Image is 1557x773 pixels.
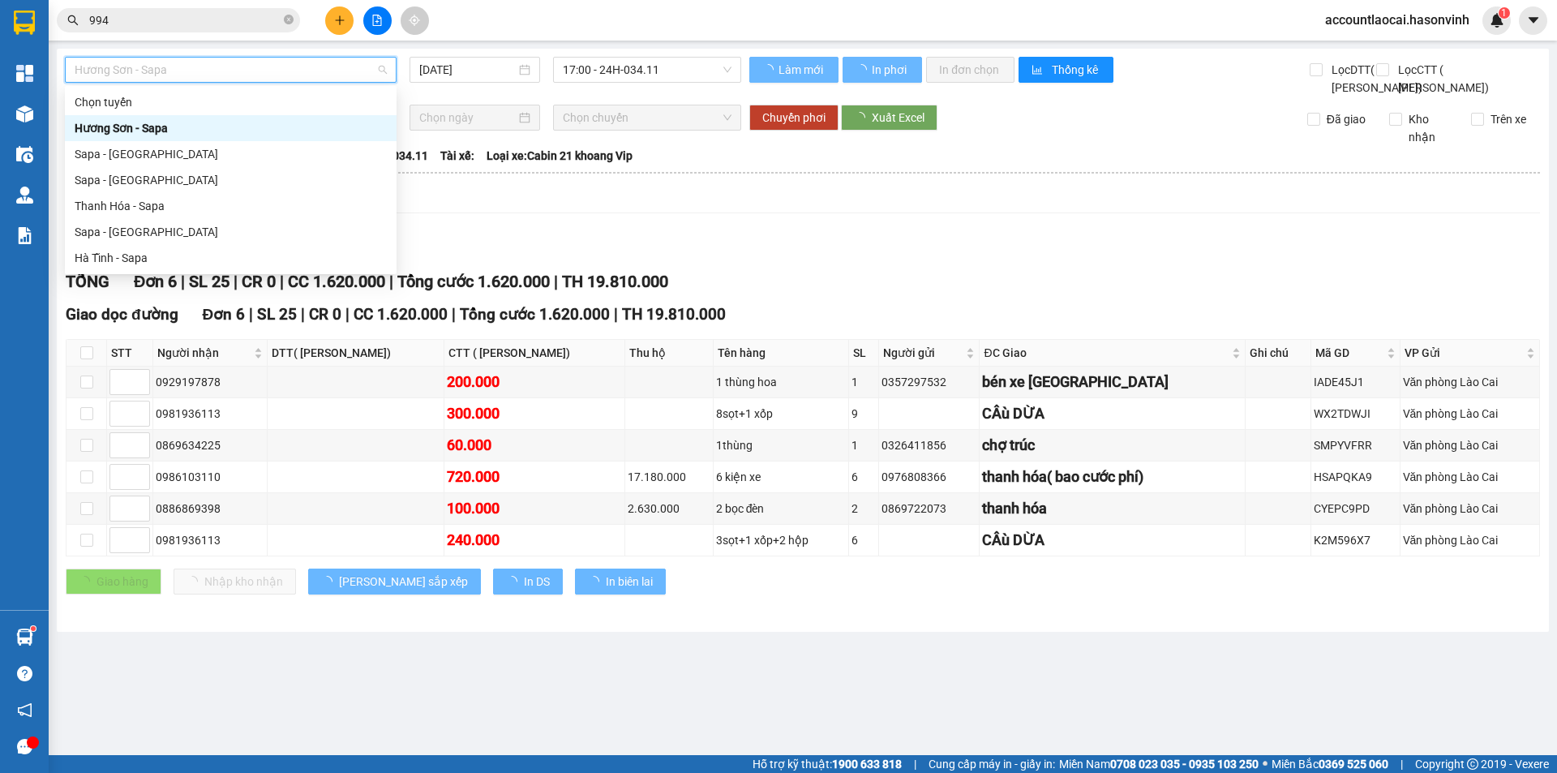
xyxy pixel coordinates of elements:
[156,436,264,454] div: 0869634225
[588,576,606,587] span: loading
[778,61,826,79] span: Làm mới
[851,500,876,517] div: 2
[65,141,397,167] div: Sapa - Hương Sơn
[851,405,876,423] div: 9
[1059,755,1259,773] span: Miền Nam
[389,272,393,291] span: |
[1052,61,1100,79] span: Thống kê
[1400,462,1540,493] td: Văn phòng Lào Cai
[447,529,621,552] div: 240.000
[301,305,305,324] span: |
[107,340,153,367] th: STT
[749,57,839,83] button: Làm mới
[1400,755,1403,773] span: |
[1467,758,1478,770] span: copyright
[563,105,731,130] span: Chọn chuyến
[363,6,392,35] button: file-add
[1501,7,1507,19] span: 1
[982,434,1242,457] div: chợ trúc
[447,497,621,520] div: 100.000
[268,340,444,367] th: DTT( [PERSON_NAME])
[1490,13,1504,28] img: icon-new-feature
[554,272,558,291] span: |
[1246,340,1312,367] th: Ghi chú
[524,573,550,590] span: In DS
[1400,525,1540,556] td: Văn phòng Lào Cai
[563,58,731,82] span: 17:00 - 24H-034.11
[345,305,350,324] span: |
[762,64,776,75] span: loading
[716,373,846,391] div: 1 thùng hoa
[1484,110,1533,128] span: Trên xe
[397,272,550,291] span: Tổng cước 1.620.000
[75,197,387,215] div: Thanh Hóa - Sapa
[1312,10,1482,30] span: accountlaocai.hasonvinh
[17,666,32,681] span: question-circle
[339,573,468,590] span: [PERSON_NAME] sắp xếp
[65,219,397,245] div: Sapa - Hà Tĩnh
[841,105,937,131] button: Xuất Excel
[753,755,902,773] span: Hỗ trợ kỹ thuật:
[1311,398,1400,430] td: WX2TDWJI
[321,576,339,587] span: loading
[628,468,710,486] div: 17.180.000
[1314,405,1396,423] div: WX2TDWJI
[75,119,387,137] div: Hương Sơn - Sapa
[1311,367,1400,398] td: IADE45J1
[881,436,976,454] div: 0326411856
[1400,367,1540,398] td: Văn phòng Lào Cai
[134,272,177,291] span: Đơn 6
[447,371,621,393] div: 200.000
[1392,61,1491,97] span: Lọc CTT ( [PERSON_NAME])
[280,272,284,291] span: |
[984,344,1228,362] span: ĐC Giao
[284,15,294,24] span: close-circle
[334,15,345,26] span: plus
[1400,398,1540,430] td: Văn phòng Lào Cai
[1403,531,1537,549] div: Văn phòng Lào Cai
[854,112,872,123] span: loading
[460,305,610,324] span: Tổng cước 1.620.000
[354,305,448,324] span: CC 1.620.000
[67,15,79,26] span: search
[606,573,653,590] span: In biên lai
[409,15,420,26] span: aim
[89,11,281,29] input: Tìm tên, số ĐT hoặc mã đơn
[419,61,516,79] input: 15/08/2025
[65,193,397,219] div: Thanh Hóa - Sapa
[444,340,624,367] th: CTT ( [PERSON_NAME])
[309,305,341,324] span: CR 0
[914,755,916,773] span: |
[16,146,33,163] img: warehouse-icon
[68,20,243,83] b: [PERSON_NAME] (Vinh - Sapa)
[883,344,963,362] span: Người gửi
[1314,436,1396,454] div: SMPYVFRR
[1019,57,1113,83] button: bar-chartThống kê
[575,569,666,595] button: In biên lai
[203,305,246,324] span: Đơn 6
[1263,761,1267,767] span: ⚪️
[851,468,876,486] div: 6
[1526,13,1541,28] span: caret-down
[66,305,178,324] span: Giao dọc đường
[926,57,1014,83] button: In đơn chọn
[16,105,33,122] img: warehouse-icon
[881,468,976,486] div: 0976808366
[16,629,33,646] img: warehouse-icon
[75,58,387,82] span: Hương Sơn - Sapa
[234,272,238,291] span: |
[1405,344,1523,362] span: VP Gửi
[1319,758,1388,771] strong: 0369 525 060
[1400,430,1540,462] td: Văn phòng Lào Cai
[1403,500,1537,517] div: Văn phòng Lào Cai
[65,245,397,271] div: Hà Tĩnh - Sapa
[181,272,185,291] span: |
[1272,755,1388,773] span: Miền Bắc
[419,109,516,127] input: Chọn ngày
[982,466,1242,488] div: thanh hóa( bao cước phí)
[714,340,849,367] th: Tên hàng
[622,305,726,324] span: TH 19.810.000
[66,272,109,291] span: TỔNG
[65,167,397,193] div: Sapa - Thanh Hóa
[65,89,397,115] div: Chọn tuyến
